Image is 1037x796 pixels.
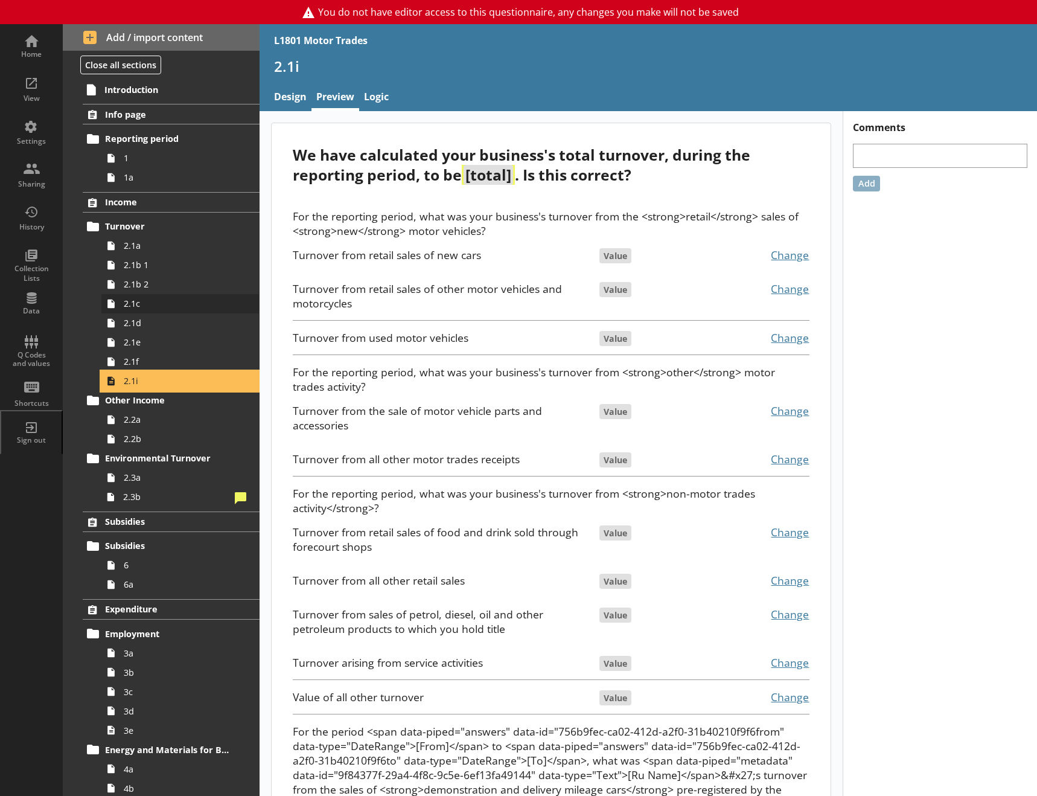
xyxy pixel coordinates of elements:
div: Value [599,331,631,346]
div: Collection Lists [10,264,53,283]
div: Change [729,281,809,296]
li: Turnover2.1a2.1b 12.1b 22.1c2.1d2.1e2.1f2.1i [88,217,260,391]
a: 3e [101,721,259,740]
a: Subsidies [83,512,259,532]
span: 3b [124,667,235,678]
div: Value [599,452,631,467]
div: Change [729,330,809,345]
a: Info page [83,104,259,124]
span: 2.1e [124,336,235,348]
a: 2.1d [101,313,259,333]
a: 3c [101,682,259,701]
div: For the reporting period, what was your business's turnover from the <strong>retail</strong> sale... [293,209,809,238]
span: Employment [105,628,231,640]
span: 2.2b [124,433,235,445]
div: L1801 Motor Trades [274,34,368,47]
div: Home [10,50,53,59]
div: Value of all other turnover [293,690,589,704]
span: Environmental Turnover [105,452,231,464]
div: Change [729,248,809,262]
a: 2.3a [101,468,259,487]
span: Reporting period [105,133,231,144]
span: 1 [124,152,235,164]
span: [total] [464,165,513,185]
a: 2.1a [101,236,259,255]
div: Change [729,403,809,418]
a: 1 [101,149,259,168]
div: Turnover from used motor vehicles [293,330,589,345]
li: Subsidies66a [88,536,260,594]
span: Income [105,196,231,208]
a: 2.1b 1 [101,255,259,275]
span: Subsidies [105,540,231,551]
span: 2.1c [124,298,235,309]
li: Info pageReporting period11a [63,104,260,187]
a: 6 [101,556,259,575]
h1: Comments [843,111,1037,134]
div: For the reporting period, what was your business's turnover from <strong>other</strong> motor tra... [293,365,809,394]
div: Change [729,525,809,539]
span: 2.1a [124,240,235,251]
a: 2.2a [101,410,259,429]
li: IncomeTurnover2.1a2.1b 12.1b 22.1c2.1d2.1e2.1f2.1iOther Income2.2a2.2bEnvironmental Turnover2.3a2.3b [63,192,260,507]
a: 2.1e [101,333,259,352]
a: 3d [101,701,259,721]
div: We have calculated your business's total turnover, during the reporting period, to be . Is this c... [293,145,809,185]
h1: 2.1i [274,57,1023,75]
div: Value [599,525,631,541]
div: Data [10,306,53,316]
div: Q Codes and values [10,351,53,368]
a: 2.1c [101,294,259,313]
li: Other Income2.2a2.2b [88,391,260,449]
span: 2.1f [124,356,235,367]
a: 2.2b [101,429,259,449]
span: 2.1b 2 [124,278,235,290]
a: 1a [101,168,259,187]
div: For the reporting period, what was your business's turnover from <strong>non-motor trades activit... [293,486,809,515]
a: 2.1b 2 [101,275,259,294]
a: Turnover [83,217,259,236]
span: 2.3a [124,472,235,483]
span: 2.1i [124,375,235,387]
a: Employment [83,624,259,643]
div: Value [599,656,631,671]
div: Change [729,573,809,588]
div: Turnover from the sale of motor vehicle parts and accessories [293,403,589,432]
div: Turnover arising from service activities [293,655,589,670]
a: Logic [359,85,394,111]
li: Environmental Turnover2.3a2.3b [88,449,260,507]
a: Subsidies [83,536,259,556]
span: Introduction [104,84,231,95]
a: 2.1f [101,352,259,371]
div: Change [729,607,809,621]
div: Turnover from retail sales of other motor vehicles and motorcycles [293,281,589,310]
span: 2.2a [124,414,235,425]
a: Reporting period [83,129,259,149]
span: 4a [124,763,235,775]
span: 4b [124,783,235,794]
div: History [10,222,53,232]
div: Change [729,690,809,704]
span: 3e [124,725,235,736]
div: Value [599,574,631,589]
a: Expenditure [83,599,259,620]
div: Sharing [10,179,53,189]
span: Info page [105,109,231,120]
div: Turnover from retail sales of new cars [293,248,589,262]
a: Other Income [83,391,259,410]
span: 6a [124,579,235,590]
span: 2.1b 1 [124,259,235,271]
div: Value [599,690,631,705]
span: 1a [124,172,235,183]
div: Turnover from retail sales of food and drink sold through forecourt shops [293,525,589,554]
div: Shortcuts [10,399,53,408]
span: 3a [124,647,235,659]
a: 3b [101,663,259,682]
li: Reporting period11a [88,129,260,187]
div: Settings [10,136,53,146]
a: Design [269,85,311,111]
a: Environmental Turnover [83,449,259,468]
div: Turnover from all other retail sales [293,573,589,588]
span: Other Income [105,394,231,406]
span: Add / import content [83,31,239,44]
